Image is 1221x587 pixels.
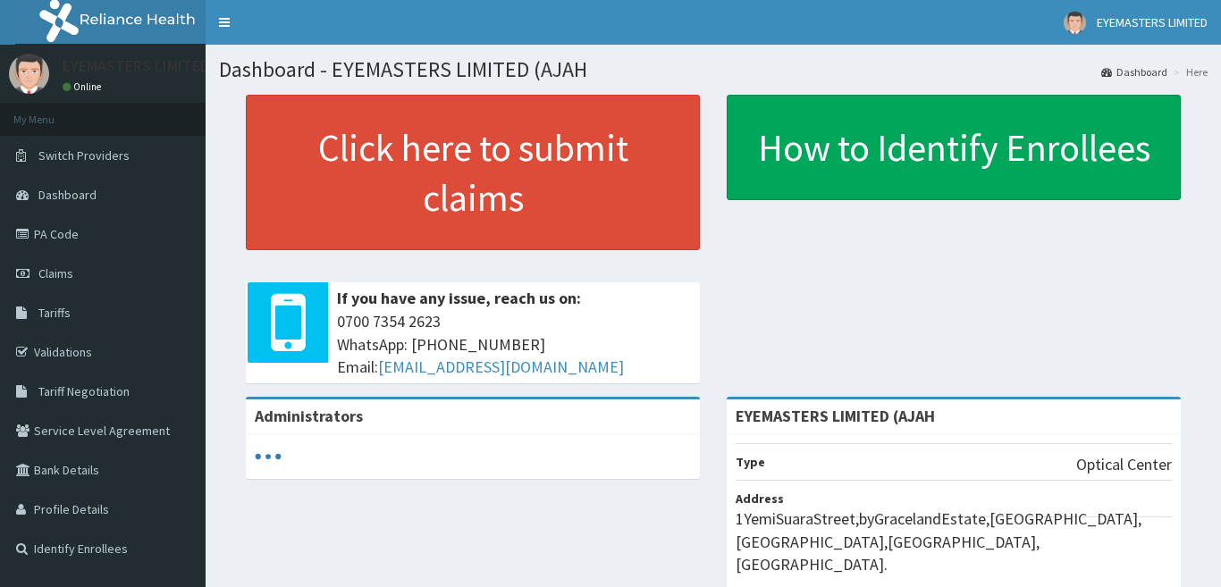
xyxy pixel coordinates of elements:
img: User Image [9,54,49,94]
img: User Image [1064,12,1086,34]
p: 1YemiSuaraStreet,byGracelandEstate,[GEOGRAPHIC_DATA], [GEOGRAPHIC_DATA],[GEOGRAPHIC_DATA],[GEOGRA... [736,507,1172,576]
p: Optical Center [1076,453,1172,476]
b: Administrators [255,406,363,426]
svg: audio-loading [255,443,282,470]
a: Click here to submit claims [246,95,700,250]
span: Switch Providers [38,147,130,164]
a: Dashboard [1101,64,1167,80]
strong: EYEMASTERS LIMITED (AJAH [736,406,935,426]
span: EYEMASTERS LIMITED [1097,14,1208,30]
a: [EMAIL_ADDRESS][DOMAIN_NAME] [378,356,624,377]
span: Tariffs [38,305,71,321]
h1: Dashboard - EYEMASTERS LIMITED (AJAH [219,58,1208,81]
a: Online [63,80,105,93]
span: Tariff Negotiation [38,383,130,399]
span: Dashboard [38,187,97,203]
b: Address [736,491,784,507]
span: Claims [38,265,73,281]
b: If you have any issue, reach us on: [337,288,581,308]
li: Here [1169,64,1208,80]
p: EYEMASTERS LIMITED [63,58,210,74]
a: How to Identify Enrollees [727,95,1181,200]
span: 0700 7354 2623 WhatsApp: [PHONE_NUMBER] Email: [337,310,691,379]
b: Type [736,454,765,470]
